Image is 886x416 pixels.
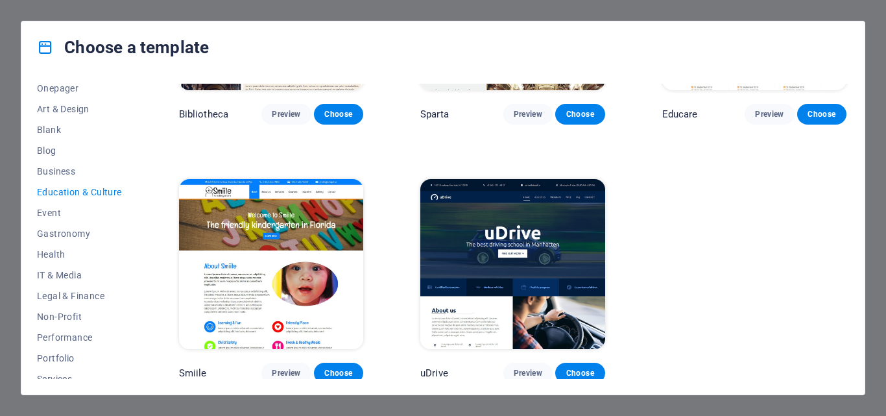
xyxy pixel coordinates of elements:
button: Preview [503,363,553,384]
span: Portfolio [37,353,122,363]
p: Sparta [420,108,449,121]
button: Preview [261,104,311,125]
span: Preview [514,109,542,119]
button: IT & Media [37,265,122,286]
button: Services [37,369,122,389]
span: Choose [566,368,594,378]
span: Art & Design [37,104,122,114]
button: Blank [37,119,122,140]
span: Preview [272,368,300,378]
span: Health [37,249,122,260]
span: Blank [37,125,122,135]
button: Preview [261,363,311,384]
button: Portfolio [37,348,122,369]
span: Business [37,166,122,177]
p: Bibliotheca [179,108,229,121]
button: Legal & Finance [37,286,122,306]
span: Choose [808,109,836,119]
button: Choose [314,104,363,125]
button: Preview [745,104,794,125]
button: Onepager [37,78,122,99]
img: Smiile [179,179,363,349]
button: Choose [797,104,846,125]
span: Gastronomy [37,228,122,239]
span: Preview [272,109,300,119]
p: Educare [662,108,698,121]
button: Gastronomy [37,223,122,244]
span: Education & Culture [37,187,122,197]
span: Blog [37,145,122,156]
button: Performance [37,327,122,348]
button: Non-Profit [37,306,122,327]
button: Choose [555,104,605,125]
span: Preview [514,368,542,378]
button: Health [37,244,122,265]
span: Non-Profit [37,312,122,322]
button: Business [37,161,122,182]
span: Legal & Finance [37,291,122,301]
span: Choose [324,368,353,378]
h4: Choose a template [37,37,209,58]
button: Preview [503,104,553,125]
span: Onepager [37,83,122,93]
span: Performance [37,332,122,343]
span: Preview [755,109,784,119]
button: Art & Design [37,99,122,119]
button: Event [37,202,122,223]
p: Smiile [179,367,207,380]
img: uDrive [420,179,605,349]
span: Event [37,208,122,218]
span: Choose [566,109,594,119]
span: Services [37,374,122,384]
span: IT & Media [37,270,122,280]
button: Education & Culture [37,182,122,202]
button: Choose [314,363,363,384]
button: Choose [555,363,605,384]
button: Blog [37,140,122,161]
p: uDrive [420,367,448,380]
span: Choose [324,109,353,119]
